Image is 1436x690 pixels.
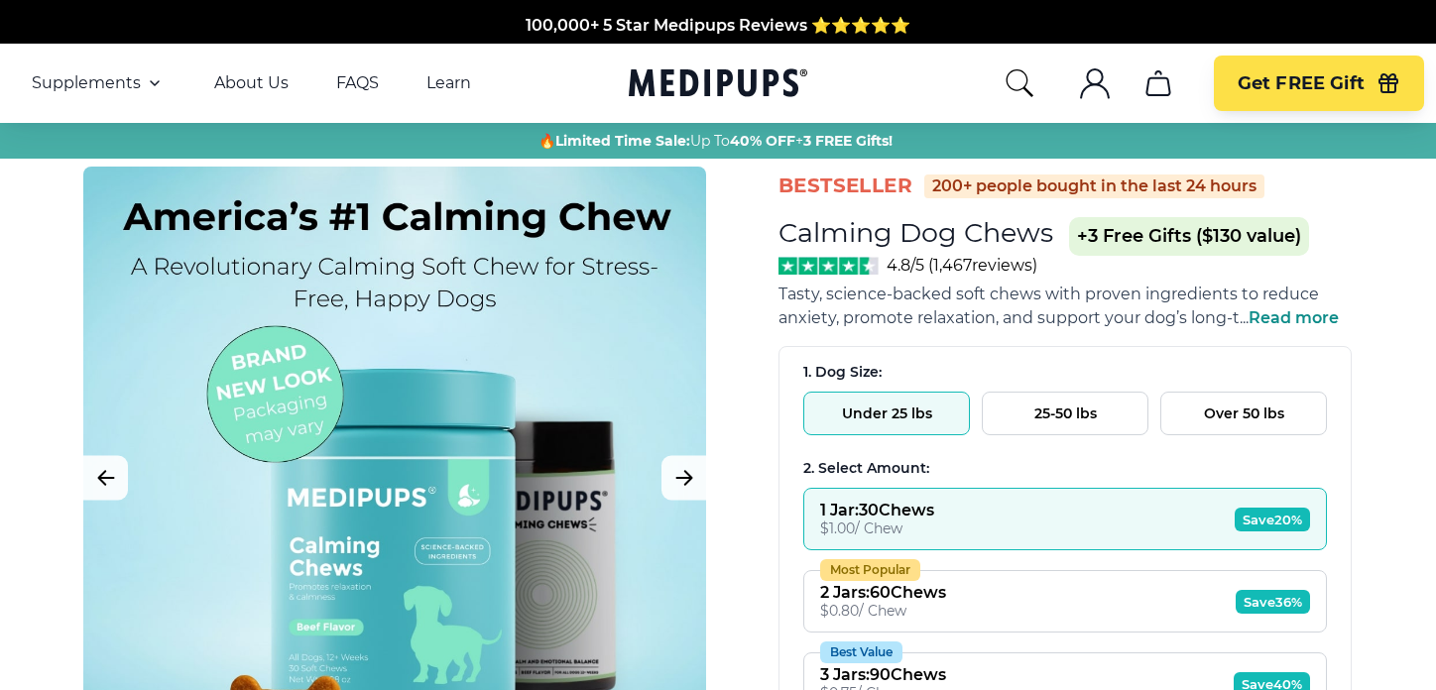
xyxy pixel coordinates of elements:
[778,172,912,199] span: BestSeller
[1004,67,1035,99] button: search
[820,583,946,602] div: 2 Jars : 60 Chews
[803,392,970,435] button: Under 25 lbs
[778,216,1053,249] h1: Calming Dog Chews
[803,363,1327,382] div: 1. Dog Size:
[1069,217,1309,256] span: +3 Free Gifts ($130 value)
[924,174,1264,198] div: 200+ people bought in the last 24 hours
[887,256,1037,275] span: 4.8/5 ( 1,467 reviews)
[1240,308,1339,327] span: ...
[1236,590,1310,614] span: Save 36%
[1235,508,1310,531] span: Save 20%
[778,285,1319,303] span: Tasty, science-backed soft chews with proven ingredients to reduce
[820,602,946,620] div: $ 0.80 / Chew
[32,73,141,93] span: Supplements
[778,257,879,275] img: Stars - 4.8
[1238,72,1365,95] span: Get FREE Gift
[803,570,1327,632] button: Most Popular2 Jars:60Chews$0.80/ ChewSave36%
[820,519,934,537] div: $ 1.00 / Chew
[1135,59,1182,107] button: cart
[820,641,902,663] div: Best Value
[820,501,934,519] div: 1 Jar : 30 Chews
[538,131,893,151] span: 🔥 Up To +
[83,456,128,501] button: Previous Image
[661,456,706,501] button: Next Image
[336,73,379,93] a: FAQS
[820,665,946,684] div: 3 Jars : 90 Chews
[1071,59,1119,107] button: account
[214,73,289,93] a: About Us
[426,73,471,93] a: Learn
[982,392,1148,435] button: 25-50 lbs
[820,559,920,581] div: Most Popular
[32,71,167,95] button: Supplements
[803,459,1327,478] div: 2. Select Amount:
[389,27,1048,46] span: Made In The [GEOGRAPHIC_DATA] from domestic & globally sourced ingredients
[803,488,1327,550] button: 1 Jar:30Chews$1.00/ ChewSave20%
[1249,308,1339,327] span: Read more
[629,64,807,105] a: Medipups
[1214,56,1424,111] button: Get FREE Gift
[526,3,910,22] span: 100,000+ 5 Star Medipups Reviews ⭐️⭐️⭐️⭐️⭐️
[778,308,1240,327] span: anxiety, promote relaxation, and support your dog’s long-t
[1160,392,1327,435] button: Over 50 lbs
